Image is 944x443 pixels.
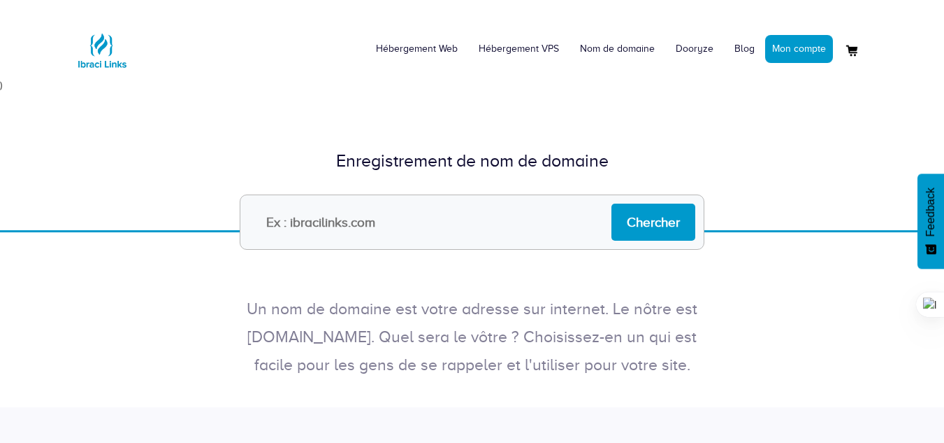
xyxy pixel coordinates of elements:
a: Mon compte [765,35,833,63]
a: Logo Ibraci Links [74,10,130,78]
div: Enregistrement de nom de domaine [74,148,871,174]
img: Logo Ibraci Links [74,22,130,78]
a: Hébergement VPS [468,28,569,70]
a: Blog [724,28,765,70]
input: Chercher [611,204,695,241]
p: Un nom de domaine est votre adresse sur internet. Le nôtre est [DOMAIN_NAME]. Quel sera le vôtre ... [235,295,710,379]
button: Feedback - Afficher l’enquête [917,174,944,269]
span: Feedback [924,188,937,237]
a: Hébergement Web [365,28,468,70]
a: Dooryze [665,28,724,70]
a: Nom de domaine [569,28,665,70]
input: Ex : ibracilinks.com [240,195,704,250]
